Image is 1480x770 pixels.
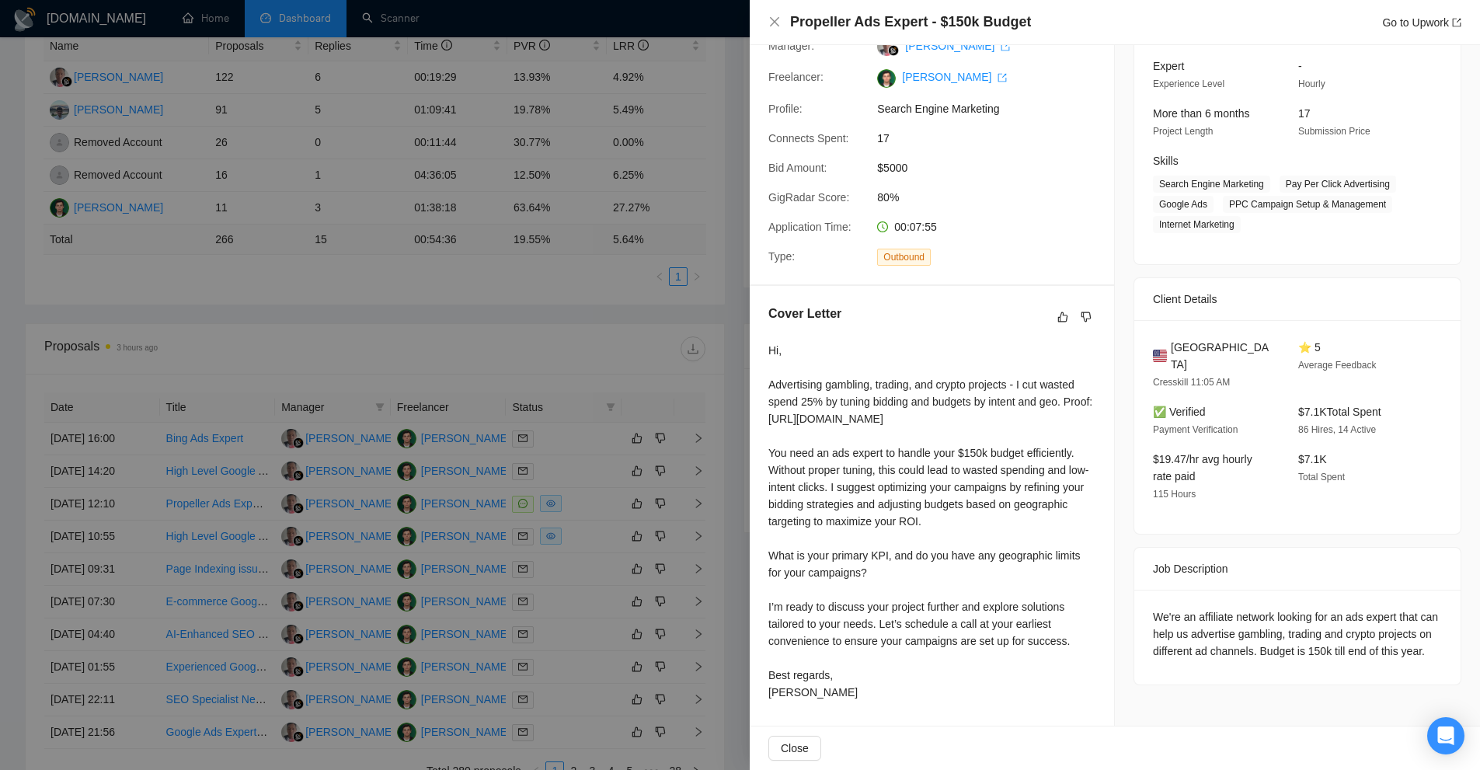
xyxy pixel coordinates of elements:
span: 00:07:55 [894,221,937,233]
span: export [1452,18,1461,27]
span: Cresskill 11:05 AM [1153,377,1230,388]
a: Go to Upworkexport [1382,16,1461,29]
span: Hourly [1298,78,1325,89]
img: 🇺🇸 [1153,347,1167,364]
span: $19.47/hr avg hourly rate paid [1153,453,1252,483]
button: Close [768,16,781,29]
span: Search Engine Marketing [1153,176,1270,193]
span: $7.1K [1298,453,1327,465]
span: Expert [1153,60,1184,72]
div: We're an affiliate network looking for an ads expert that can help us advertise gambling, trading... [1153,608,1442,660]
span: Experience Level [1153,78,1224,89]
span: Payment Verification [1153,424,1238,435]
img: gigradar-bm.png [888,45,899,56]
button: Close [768,736,821,761]
span: 17 [1298,107,1311,120]
button: like [1053,308,1072,326]
span: Internet Marketing [1153,216,1241,233]
span: Outbound [877,249,931,266]
span: PPC Campaign Setup & Management [1223,196,1392,213]
span: Project Length [1153,126,1213,137]
img: c1J0b20xq_WUghEqO4suMbKaEdImWO_urvD1eOw0NgdFI9-iYG9fJhcVYhS_sqYaLA [877,69,896,88]
span: $5000 [877,159,1110,176]
span: Close [781,740,809,757]
span: Profile: [768,103,803,115]
button: dislike [1077,308,1095,326]
span: Type: [768,250,795,263]
span: like [1057,311,1068,323]
span: 86 Hires, 14 Active [1298,424,1376,435]
span: Skills [1153,155,1179,167]
span: 17 [877,130,1110,147]
span: More than 6 months [1153,107,1250,120]
h4: Propeller Ads Expert - $150k Budget [790,12,1031,32]
span: [GEOGRAPHIC_DATA] [1171,339,1273,373]
div: Open Intercom Messenger [1427,717,1464,754]
span: clock-circle [877,221,888,232]
span: export [998,73,1007,82]
span: Application Time: [768,221,851,233]
a: [PERSON_NAME] export [902,71,1007,83]
span: Manager: [768,40,814,52]
div: Hi, Advertising gambling, trading, and crypto projects - I cut wasted spend 25% by tuning bidding... [768,342,1095,701]
h5: Cover Letter [768,305,841,323]
span: export [1001,42,1010,51]
span: Pay Per Click Advertising [1280,176,1396,193]
span: Bid Amount: [768,162,827,174]
span: 80% [877,189,1110,206]
span: dislike [1081,311,1092,323]
span: close [768,16,781,28]
span: Google Ads [1153,196,1214,213]
a: [PERSON_NAME] export [905,40,1010,52]
span: 115 Hours [1153,489,1196,500]
span: Connects Spent: [768,132,849,145]
span: Average Feedback [1298,360,1377,371]
span: Freelancer: [768,71,824,83]
span: $7.1K Total Spent [1298,406,1381,418]
span: ✅ Verified [1153,406,1206,418]
span: Search Engine Marketing [877,100,1110,117]
span: ⭐ 5 [1298,341,1321,354]
span: - [1298,60,1302,72]
span: GigRadar Score: [768,191,849,204]
span: Total Spent [1298,472,1345,483]
span: Submission Price [1298,126,1370,137]
div: Client Details [1153,278,1442,320]
div: Job Description [1153,548,1442,590]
